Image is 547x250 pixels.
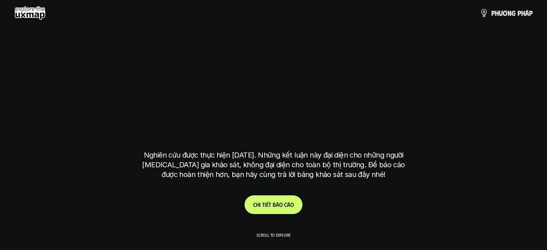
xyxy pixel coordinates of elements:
[256,201,259,208] span: h
[287,201,290,208] span: á
[495,9,499,17] span: h
[511,9,516,17] span: g
[480,6,533,20] a: phươngpháp
[142,56,405,86] h1: phạm vi công việc của
[259,201,261,208] span: i
[249,38,304,46] h6: Kết quả nghiên cứu
[503,9,507,17] span: ơ
[279,201,283,208] span: o
[266,201,269,208] span: ế
[491,9,495,17] span: p
[521,9,525,17] span: h
[269,201,271,208] span: t
[499,9,503,17] span: ư
[145,113,402,143] h1: tại [GEOGRAPHIC_DATA]
[507,9,511,17] span: n
[139,150,409,179] p: Nghiên cứu được thực hiện [DATE]. Những kết luận này đại diện cho những người [MEDICAL_DATA] gia ...
[284,201,287,208] span: c
[290,201,294,208] span: o
[253,201,256,208] span: C
[265,201,266,208] span: i
[529,9,533,17] span: p
[273,201,276,208] span: b
[518,9,521,17] span: p
[525,9,529,17] span: á
[262,201,265,208] span: t
[256,232,291,237] p: Scroll to explore
[276,201,279,208] span: á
